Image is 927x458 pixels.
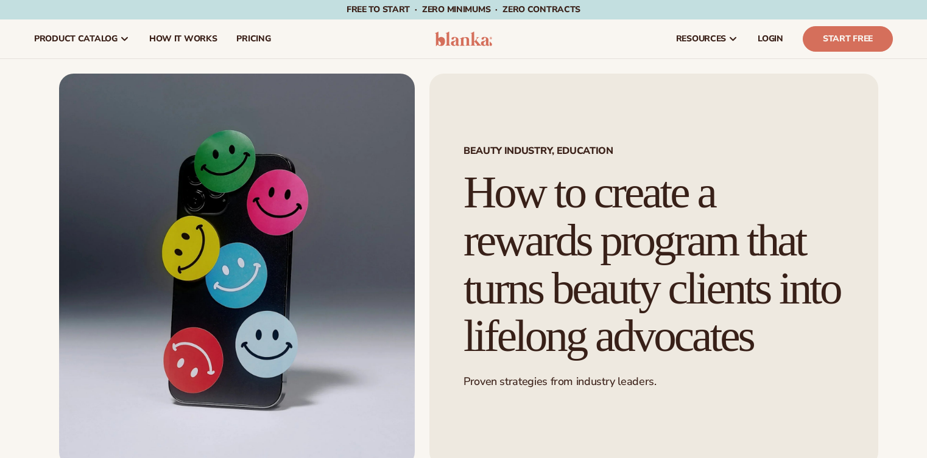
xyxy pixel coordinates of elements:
span: How It Works [149,34,217,44]
a: pricing [227,19,280,58]
a: How It Works [139,19,227,58]
a: Start Free [803,26,893,52]
a: LOGIN [748,19,793,58]
a: resources [666,19,748,58]
span: pricing [236,34,270,44]
span: product catalog [34,34,118,44]
span: LOGIN [758,34,783,44]
span: Free to start · ZERO minimums · ZERO contracts [347,4,580,15]
img: logo [435,32,493,46]
span: Proven strategies from industry leaders. [463,374,657,389]
h1: How to create a rewards program that turns beauty clients into lifelong advocates [463,168,844,360]
span: resources [676,34,726,44]
span: Beauty industry, Education [463,146,844,156]
a: product catalog [24,19,139,58]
